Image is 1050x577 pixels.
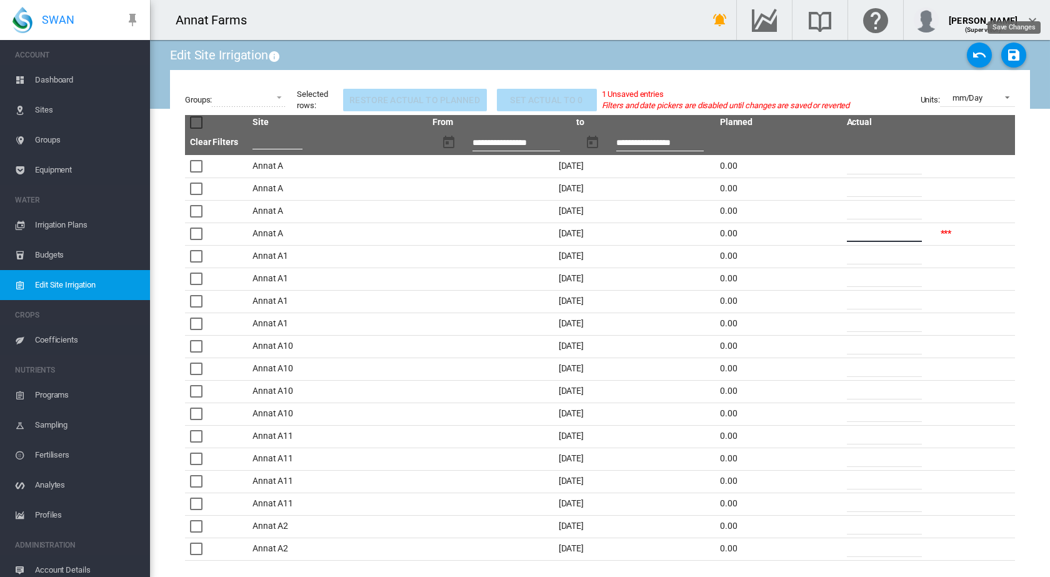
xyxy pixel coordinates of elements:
[35,95,140,125] span: Sites
[247,380,427,403] td: Annat A10
[720,205,837,218] div: 0.00
[1006,48,1021,63] md-icon: icon-content-save
[176,11,258,29] div: Annat Farms
[436,130,461,155] button: md-calendar
[914,8,939,33] img: profile.jpg
[720,498,837,510] div: 0.00
[427,200,715,223] td: [DATE]
[35,380,140,410] span: Programs
[602,89,850,100] div: 1 Unsaved entries
[972,48,987,63] md-icon: icon-undo
[15,45,140,65] span: ACCOUNT
[247,493,427,515] td: Annat A11
[247,178,427,200] td: Annat A
[720,183,837,195] div: 0.00
[720,273,837,285] div: 0.00
[921,94,940,106] label: Units:
[580,130,605,155] button: md-calendar
[247,290,427,313] td: Annat A1
[35,500,140,530] span: Profiles
[35,470,140,500] span: Analytes
[602,100,850,111] div: Filters and date pickers are disabled until changes are saved or reverted
[125,13,140,28] md-icon: icon-pin
[715,115,842,130] th: Planned
[247,425,427,448] td: Annat A11
[720,295,837,308] div: 0.00
[749,13,779,28] md-icon: Go to the Data Hub
[720,318,837,330] div: 0.00
[987,21,1041,34] md-tooltip: Save Changes
[720,385,837,398] div: 0.00
[170,46,283,64] div: Edit Site Irrigation
[12,7,32,33] img: SWAN-Landscape-Logo-Colour-drop.png
[720,520,837,533] div: 0.00
[427,470,715,493] td: [DATE]
[247,470,427,493] td: Annat A11
[427,155,715,178] td: [DATE]
[247,313,427,335] td: Annat A1
[427,425,715,448] td: [DATE]
[247,538,427,560] td: Annat A2
[949,9,1017,22] div: [PERSON_NAME]
[427,335,715,358] td: [DATE]
[427,358,715,380] td: [DATE]
[247,515,427,538] td: Annat A2
[35,125,140,155] span: Groups
[1025,13,1040,28] md-icon: icon-chevron-down
[35,270,140,300] span: Edit Site Irrigation
[842,115,936,130] th: Actual
[247,268,427,290] td: Annat A1
[427,493,715,515] td: [DATE]
[427,115,571,130] th: From
[35,155,140,185] span: Equipment
[35,410,140,440] span: Sampling
[247,200,427,223] td: Annat A
[15,305,140,325] span: CROPS
[720,250,837,263] div: 0.00
[297,89,327,111] div: Selected rows:
[42,12,74,28] span: SWAN
[247,403,427,425] td: Annat A10
[720,363,837,375] div: 0.00
[268,49,283,64] md-icon: This page allows for manual correction to flow records for sites that are setup for Planned Irrig...
[35,65,140,95] span: Dashboard
[15,535,140,555] span: ADMINISTRATION
[427,178,715,200] td: [DATE]
[427,245,715,268] td: [DATE]
[720,340,837,353] div: 0.00
[720,408,837,420] div: 0.00
[427,290,715,313] td: [DATE]
[720,228,837,240] div: 0.00
[247,115,427,130] th: Site
[35,440,140,470] span: Fertilisers
[497,89,597,111] button: Set actual to 0
[707,8,732,33] button: icon-bell-ring
[571,115,715,130] th: to
[35,325,140,355] span: Coefficients
[35,210,140,240] span: Irrigation Plans
[427,313,715,335] td: [DATE]
[965,26,1002,33] span: (Supervisor)
[720,453,837,465] div: 0.00
[15,360,140,380] span: NUTRIENTS
[720,475,837,488] div: 0.00
[427,403,715,425] td: [DATE]
[35,240,140,270] span: Budgets
[805,13,835,28] md-icon: Search the knowledge base
[427,223,715,245] td: [DATE]
[247,245,427,268] td: Annat A1
[247,335,427,358] td: Annat A10
[343,89,487,111] button: Restore actual to planned
[720,430,837,443] div: 0.00
[15,190,140,210] span: WATER
[247,223,427,245] td: Annat A
[720,543,837,555] div: 0.00
[247,448,427,470] td: Annat A11
[861,13,891,28] md-icon: Click here for help
[247,155,427,178] td: Annat A
[720,160,837,173] div: 0.00
[427,380,715,403] td: [DATE]
[967,43,992,68] button: Cancel Changes
[952,93,982,103] div: mm/Day
[712,13,727,28] md-icon: icon-bell-ring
